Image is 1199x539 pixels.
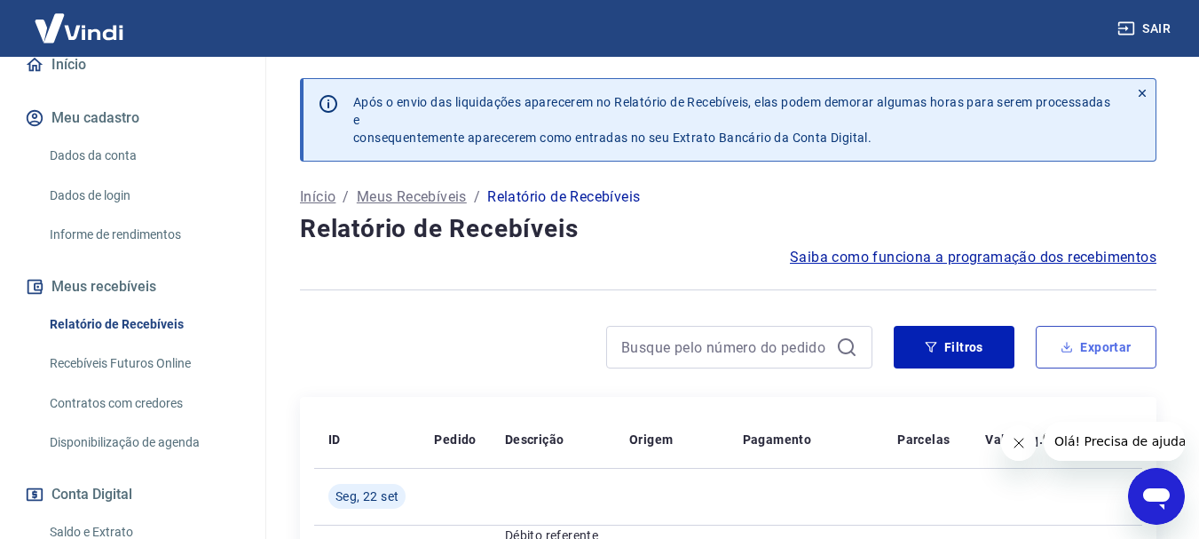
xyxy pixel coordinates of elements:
p: Pagamento [743,431,812,448]
button: Conta Digital [21,475,244,514]
button: Meus recebíveis [21,267,244,306]
iframe: Fechar mensagem [1001,425,1037,461]
p: / [343,186,349,208]
a: Início [300,186,335,208]
p: Descrição [505,431,564,448]
iframe: Mensagem da empresa [1044,422,1185,461]
a: Dados da conta [43,138,244,174]
a: Relatório de Recebíveis [43,306,244,343]
p: Relatório de Recebíveis [487,186,640,208]
button: Exportar [1036,326,1156,369]
button: Filtros [894,326,1014,369]
a: Recebíveis Futuros Online [43,345,244,382]
a: Contratos com credores [43,385,244,422]
a: Dados de login [43,178,244,214]
p: / [474,186,480,208]
button: Sair [1114,12,1178,45]
p: Origem [629,431,673,448]
a: Informe de rendimentos [43,217,244,253]
p: ID [328,431,341,448]
p: Parcelas [897,431,950,448]
iframe: Botão para abrir a janela de mensagens [1128,468,1185,525]
span: Seg, 22 set [335,487,398,505]
a: Disponibilização de agenda [43,424,244,461]
p: Pedido [434,431,476,448]
a: Início [21,45,244,84]
button: Meu cadastro [21,99,244,138]
input: Busque pelo número do pedido [621,334,829,361]
p: Valor Líq. [985,431,1043,448]
span: Olá! Precisa de ajuda? [11,12,149,27]
img: Vindi [21,1,137,55]
p: Após o envio das liquidações aparecerem no Relatório de Recebíveis, elas podem demorar algumas ho... [353,93,1115,147]
h4: Relatório de Recebíveis [300,211,1156,247]
a: Saiba como funciona a programação dos recebimentos [790,247,1156,268]
a: Meus Recebíveis [357,186,467,208]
